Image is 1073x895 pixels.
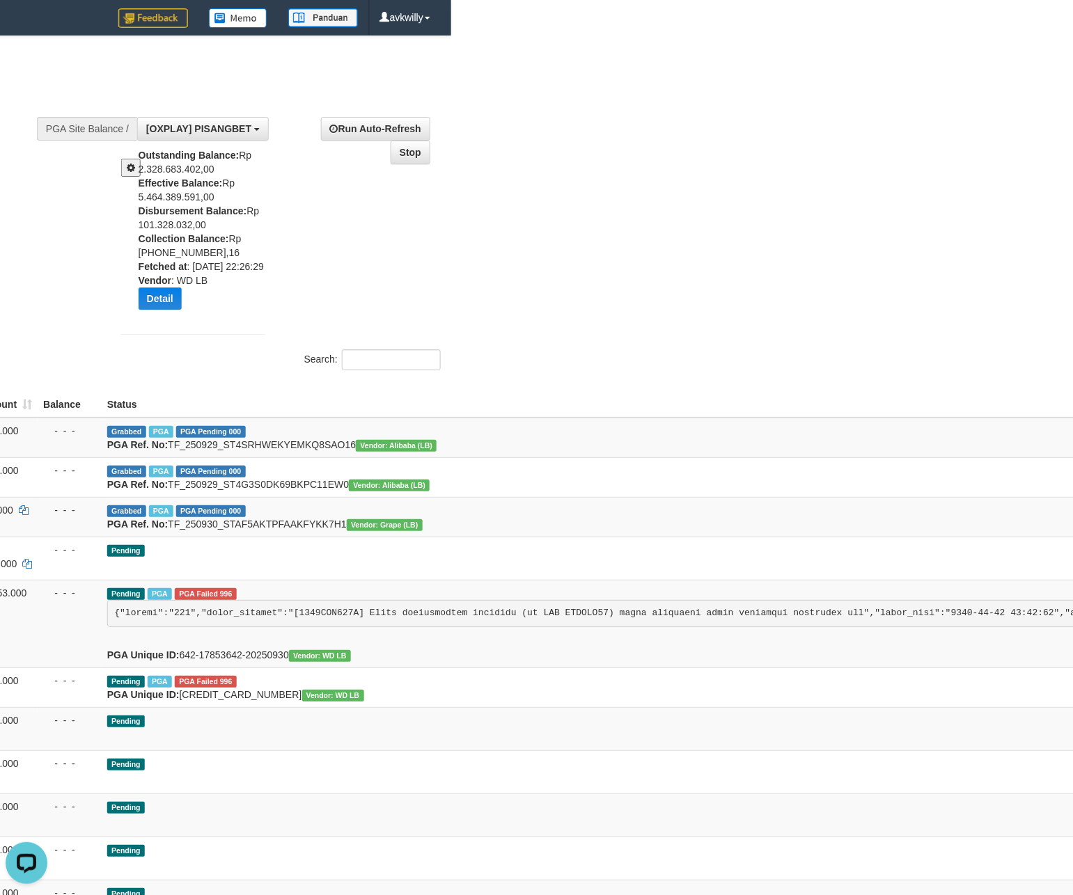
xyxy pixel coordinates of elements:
span: Grabbed [107,466,146,477]
span: Vendor URL: https://dashboard.q2checkout.com/secure [289,650,351,662]
button: Detail [139,287,182,310]
b: Effective Balance: [139,177,223,189]
b: PGA Unique ID: [107,689,180,700]
button: Open LiveChat chat widget [6,6,47,47]
span: PGA Pending [176,505,246,517]
div: - - - [43,757,96,770]
span: Pending [107,759,145,770]
span: Marked by avksona [149,426,173,438]
span: Grabbed [107,426,146,438]
div: - - - [43,586,96,600]
div: - - - [43,843,96,857]
div: - - - [43,713,96,727]
button: [OXPLAY] PISANGBET [137,117,269,141]
span: Vendor URL: https://dashboard.q2checkout.com/secure [349,480,430,491]
span: Marked by avksona [149,466,173,477]
th: Balance [38,378,102,418]
span: Pending [107,845,145,857]
img: Feedback.jpg [118,8,188,28]
div: - - - [43,503,96,517]
div: - - - [43,424,96,438]
img: Button%20Memo.svg [209,8,267,28]
b: Collection Balance: [139,233,229,244]
div: - - - [43,674,96,688]
b: PGA Ref. No: [107,518,168,530]
a: Stop [391,141,430,164]
div: PGA Site Balance / [37,117,137,141]
b: PGA Ref. No: [107,479,168,490]
span: Vendor URL: https://dashboard.q2checkout.com/secure [347,519,423,531]
a: Run Auto-Refresh [321,117,430,141]
input: Search: [342,349,441,370]
span: [OXPLAY] PISANGBET [146,123,251,134]
span: PGA Pending [176,466,246,477]
div: - - - [43,543,96,557]
div: - - - [43,464,96,477]
img: panduan.png [288,8,358,27]
span: Pending [107,588,145,600]
span: PGA Error [175,676,237,688]
b: Disbursement Balance: [139,205,247,216]
span: Marked by avkwilly [148,588,172,600]
span: Marked by avkwilly [148,676,172,688]
span: Vendor URL: https://dashboard.q2checkout.com/secure [302,690,364,702]
span: Vendor URL: https://dashboard.q2checkout.com/secure [356,440,437,452]
span: Pending [107,676,145,688]
span: PGA Error [175,588,237,600]
b: Vendor [139,275,171,286]
b: Outstanding Balance: [139,150,240,161]
span: PGA Pending [176,426,246,438]
div: Rp 2.328.683.402,00 Rp 5.464.389.591,00 Rp 101.328.032,00 Rp [PHONE_NUMBER],16 : [DATE] 22:26:29 ... [139,148,276,320]
b: Fetched at [139,261,187,272]
div: - - - [43,800,96,814]
span: Pending [107,545,145,557]
span: Pending [107,802,145,814]
b: PGA Unique ID: [107,649,180,660]
span: Pending [107,715,145,727]
label: Search: [304,349,441,370]
span: Grabbed [107,505,146,517]
b: PGA Ref. No: [107,439,168,450]
span: Marked by avksona [149,505,173,517]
